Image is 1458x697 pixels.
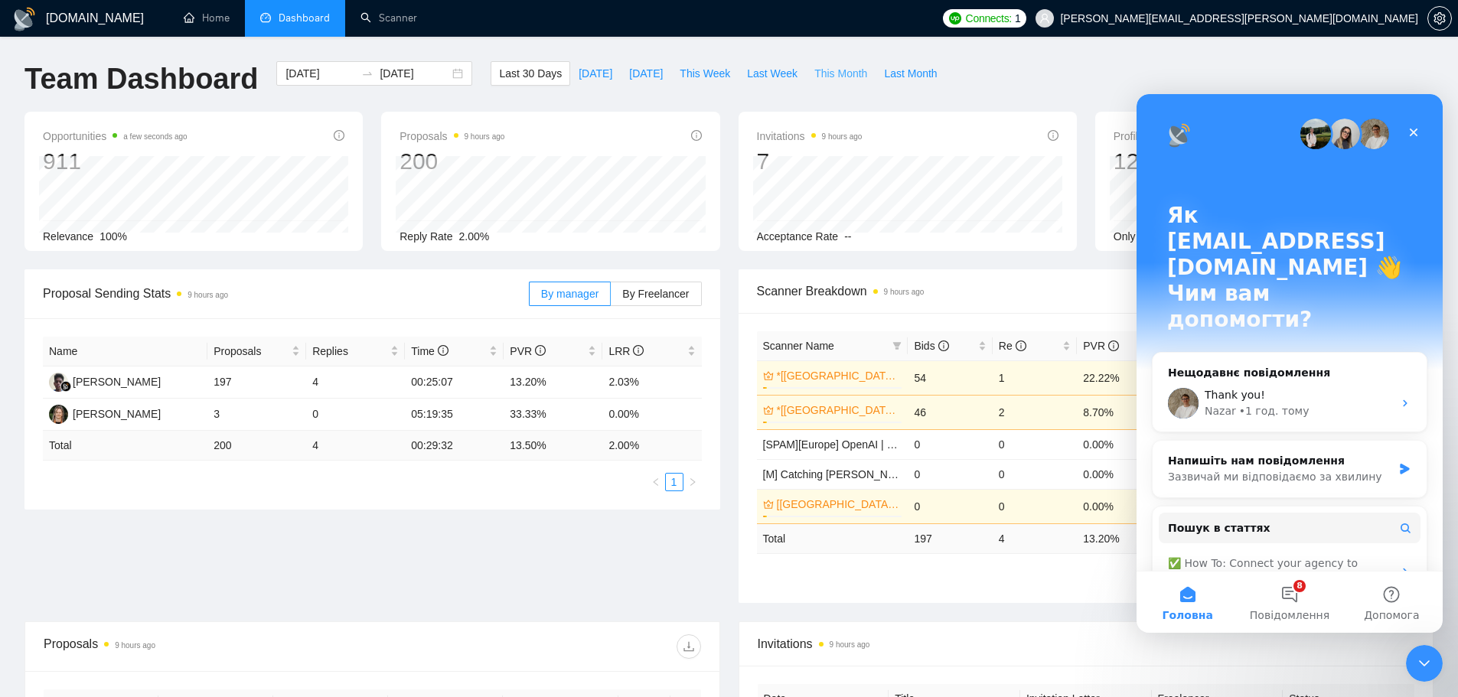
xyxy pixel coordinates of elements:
[1077,395,1161,429] td: 8.70%
[814,65,867,82] span: This Month
[993,523,1077,553] td: 4
[465,132,505,141] time: 9 hours ago
[1077,360,1161,395] td: 22.22%
[405,366,504,399] td: 00:25:07
[758,634,1415,653] span: Invitations
[763,340,834,352] span: Scanner Name
[405,431,504,461] td: 00:29:32
[666,474,683,490] a: 1
[1083,340,1119,352] span: PVR
[491,61,570,86] button: Last 30 Days
[1427,6,1452,31] button: setting
[1077,489,1161,523] td: 0.00%
[757,147,863,176] div: 7
[602,366,701,399] td: 2.03%
[306,366,405,399] td: 4
[43,284,529,303] span: Proposal Sending Stats
[677,634,701,659] button: download
[806,61,876,86] button: This Month
[312,343,387,360] span: Replies
[207,399,306,431] td: 3
[306,337,405,366] th: Replies
[123,132,187,141] time: a few seconds ago
[908,523,992,553] td: 197
[602,399,701,431] td: 0.00%
[777,496,899,513] a: [[GEOGRAPHIC_DATA]/[GEOGRAPHIC_DATA]] SV/Web Development
[633,345,644,356] span: info-circle
[405,399,504,431] td: 05:19:35
[683,473,702,491] li: Next Page
[438,345,448,356] span: info-circle
[1077,459,1161,489] td: 0.00%
[459,230,490,243] span: 2.00%
[647,473,665,491] button: left
[285,65,355,82] input: Start date
[757,230,839,243] span: Acceptance Rate
[49,407,161,419] a: IM[PERSON_NAME]
[214,343,289,360] span: Proposals
[757,282,1416,301] span: Scanner Breakdown
[279,11,330,24] span: Dashboard
[43,230,93,243] span: Relevance
[966,10,1012,27] span: Connects:
[908,360,992,395] td: 54
[570,61,621,86] button: [DATE]
[651,477,661,487] span: left
[763,468,915,480] a: [M] Catching [PERSON_NAME]
[411,345,448,357] span: Time
[1427,12,1452,24] a: setting
[622,288,689,300] span: By Freelancer
[499,65,562,82] span: Last 30 Days
[207,337,306,366] th: Proposals
[608,345,644,357] span: LRR
[188,291,228,299] time: 9 hours ago
[688,477,697,487] span: right
[914,340,948,352] span: Bids
[621,61,671,86] button: [DATE]
[1137,94,1443,633] iframe: Intercom live chat
[400,127,504,145] span: Proposals
[993,360,1077,395] td: 1
[763,438,970,451] a: [SPAM][Europe] OpenAI | Generative AI ML
[184,11,230,24] a: homeHome
[647,473,665,491] li: Previous Page
[504,431,602,461] td: 13.50 %
[1406,645,1443,682] iframe: To enrich screen reader interactions, please activate Accessibility in Grammarly extension settings
[691,130,702,141] span: info-circle
[361,67,373,80] span: swap-right
[361,67,373,80] span: to
[49,375,161,387] a: AK[PERSON_NAME]
[822,132,863,141] time: 9 hours ago
[999,340,1026,352] span: Re
[541,288,599,300] span: By manager
[207,366,306,399] td: 197
[680,65,730,82] span: This Week
[757,523,908,553] td: Total
[993,395,1077,429] td: 2
[43,337,207,366] th: Name
[844,230,851,243] span: --
[908,459,992,489] td: 0
[1016,340,1026,351] span: info-circle
[757,127,863,145] span: Invitations
[884,65,937,82] span: Last Month
[949,12,961,24] img: upwork-logo.png
[747,65,797,82] span: Last Week
[43,431,207,461] td: Total
[334,130,344,141] span: info-circle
